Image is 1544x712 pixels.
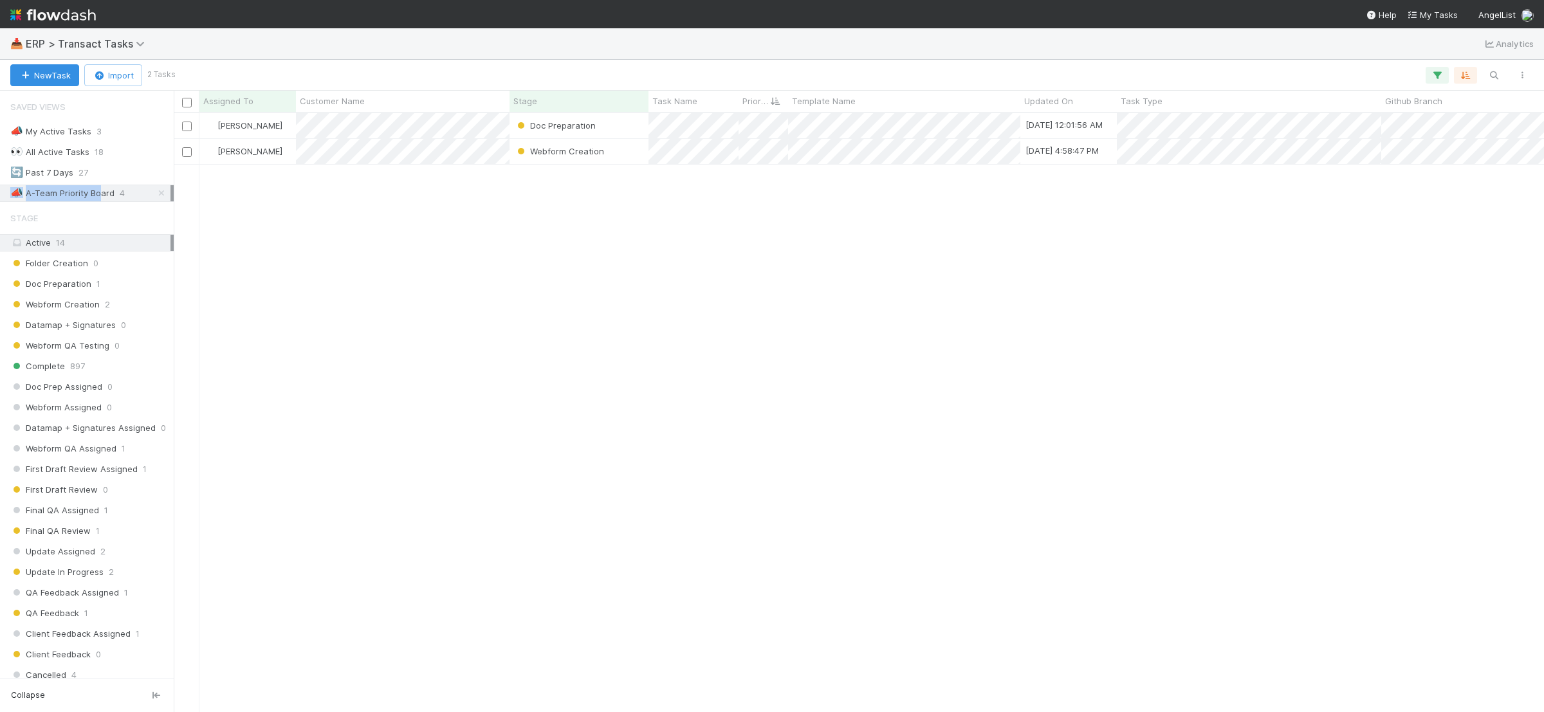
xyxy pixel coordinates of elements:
[10,144,89,160] div: All Active Tasks
[78,165,88,181] span: 27
[107,399,112,415] span: 0
[10,317,116,333] span: Datamap + Signatures
[1025,118,1103,131] div: [DATE] 12:01:56 AM
[100,543,106,560] span: 2
[84,64,142,86] button: Import
[107,379,113,395] span: 0
[10,64,79,86] button: NewTask
[1521,9,1534,22] img: avatar_f5fedbe2-3a45-46b0-b9bb-d3935edf1c24.png
[10,185,115,201] div: A-Team Priority Board
[120,185,125,201] span: 4
[10,667,66,683] span: Cancelled
[95,144,104,160] span: 18
[96,646,101,662] span: 0
[10,235,170,251] div: Active
[10,205,38,231] span: Stage
[182,98,192,107] input: Toggle All Rows Selected
[10,379,102,395] span: Doc Prep Assigned
[10,38,23,49] span: 📥
[1483,36,1534,51] a: Analytics
[10,399,102,415] span: Webform Assigned
[652,95,697,107] span: Task Name
[10,167,23,178] span: 🔄
[1121,95,1163,107] span: Task Type
[124,585,128,601] span: 1
[1024,95,1073,107] span: Updated On
[10,482,98,498] span: First Draft Review
[10,441,116,457] span: Webform QA Assigned
[136,626,140,642] span: 1
[182,147,192,157] input: Toggle Row Selected
[122,441,125,457] span: 1
[10,4,96,26] img: logo-inverted-e16ddd16eac7371096b0.svg
[96,276,100,292] span: 1
[105,297,110,313] span: 2
[10,420,156,436] span: Datamap + Signatures Assigned
[10,146,23,157] span: 👀
[1478,10,1516,20] span: AngelList
[513,95,537,107] span: Stage
[161,420,166,436] span: 0
[26,37,151,50] span: ERP > Transact Tasks
[10,461,138,477] span: First Draft Review Assigned
[205,145,282,158] div: [PERSON_NAME]
[10,502,99,518] span: Final QA Assigned
[115,338,120,354] span: 0
[121,317,126,333] span: 0
[93,255,98,271] span: 0
[10,523,91,539] span: Final QA Review
[10,276,91,292] span: Doc Preparation
[10,255,88,271] span: Folder Creation
[10,646,91,662] span: Client Feedback
[10,187,23,198] span: 📣
[10,358,65,374] span: Complete
[10,123,91,140] div: My Active Tasks
[10,564,104,580] span: Update In Progress
[103,482,108,498] span: 0
[10,626,131,642] span: Client Feedback Assigned
[96,523,100,539] span: 1
[56,237,65,248] span: 14
[10,297,100,313] span: Webform Creation
[1407,8,1458,21] a: My Tasks
[109,564,114,580] span: 2
[10,585,119,601] span: QA Feedback Assigned
[10,543,95,560] span: Update Assigned
[203,95,253,107] span: Assigned To
[147,69,176,80] small: 2 Tasks
[11,689,45,701] span: Collapse
[10,605,79,621] span: QA Feedback
[1407,10,1458,20] span: My Tasks
[515,119,596,132] div: Doc Preparation
[205,120,216,131] img: avatar_f5fedbe2-3a45-46b0-b9bb-d3935edf1c24.png
[1385,95,1442,107] span: Github Branch
[10,125,23,136] span: 📣
[182,122,192,131] input: Toggle Row Selected
[143,461,147,477] span: 1
[217,120,282,131] span: [PERSON_NAME]
[71,667,77,683] span: 4
[70,358,85,374] span: 897
[205,146,216,156] img: avatar_11833ecc-818b-4748-aee0-9d6cf8466369.png
[205,119,282,132] div: [PERSON_NAME]
[515,120,596,131] span: Doc Preparation
[104,502,108,518] span: 1
[10,165,73,181] div: Past 7 Days
[792,95,856,107] span: Template Name
[515,146,604,156] span: Webform Creation
[84,605,88,621] span: 1
[96,123,102,140] span: 3
[1025,144,1099,157] div: [DATE] 4:58:47 PM
[10,338,109,354] span: Webform QA Testing
[10,94,66,120] span: Saved Views
[742,95,769,107] span: Priority
[217,146,282,156] span: [PERSON_NAME]
[1366,8,1397,21] div: Help
[515,145,604,158] div: Webform Creation
[300,95,365,107] span: Customer Name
